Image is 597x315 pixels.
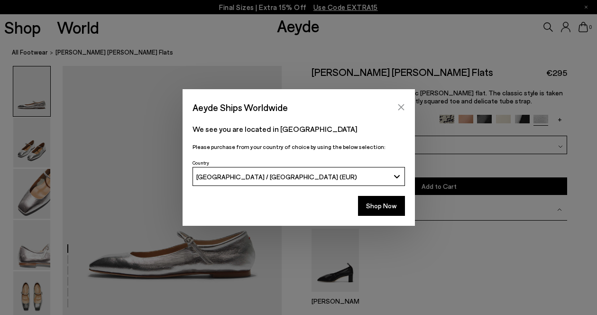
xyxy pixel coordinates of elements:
[196,173,357,181] span: [GEOGRAPHIC_DATA] / [GEOGRAPHIC_DATA] (EUR)
[193,160,209,166] span: Country
[193,142,405,151] p: Please purchase from your country of choice by using the below selection:
[394,100,408,114] button: Close
[193,123,405,135] p: We see you are located in [GEOGRAPHIC_DATA]
[193,99,288,116] span: Aeyde Ships Worldwide
[358,196,405,216] button: Shop Now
